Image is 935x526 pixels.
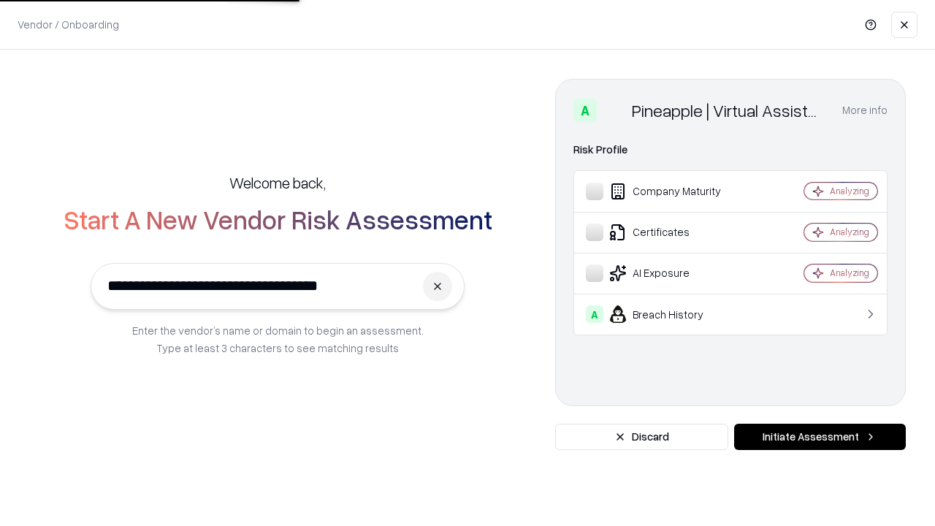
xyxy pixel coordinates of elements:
[830,226,869,238] div: Analyzing
[573,99,597,122] div: A
[603,99,626,122] img: Pineapple | Virtual Assistant Agency
[586,183,760,200] div: Company Maturity
[586,305,760,323] div: Breach History
[632,99,825,122] div: Pineapple | Virtual Assistant Agency
[132,321,424,357] p: Enter the vendor’s name or domain to begin an assessment. Type at least 3 characters to see match...
[586,264,760,282] div: AI Exposure
[734,424,906,450] button: Initiate Assessment
[586,305,603,323] div: A
[18,17,119,32] p: Vendor / Onboarding
[555,424,728,450] button: Discard
[842,97,888,123] button: More info
[586,224,760,241] div: Certificates
[64,205,492,234] h2: Start A New Vendor Risk Assessment
[830,185,869,197] div: Analyzing
[573,141,888,159] div: Risk Profile
[830,267,869,279] div: Analyzing
[229,172,326,193] h5: Welcome back,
